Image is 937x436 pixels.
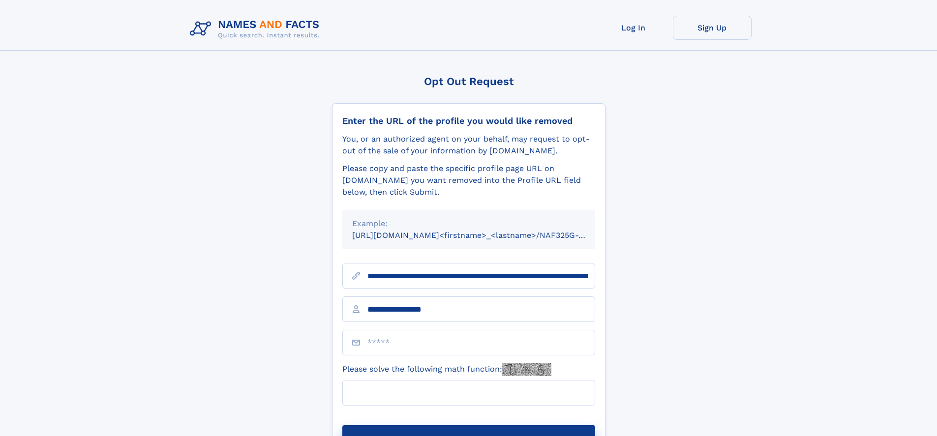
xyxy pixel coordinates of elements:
[352,231,614,240] small: [URL][DOMAIN_NAME]<firstname>_<lastname>/NAF325G-xxxxxxxx
[332,75,605,87] div: Opt Out Request
[342,133,595,157] div: You, or an authorized agent on your behalf, may request to opt-out of the sale of your informatio...
[352,218,585,230] div: Example:
[186,16,328,42] img: Logo Names and Facts
[673,16,752,40] a: Sign Up
[342,163,595,198] div: Please copy and paste the specific profile page URL on [DOMAIN_NAME] you want removed into the Pr...
[594,16,673,40] a: Log In
[342,363,551,376] label: Please solve the following math function:
[342,116,595,126] div: Enter the URL of the profile you would like removed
